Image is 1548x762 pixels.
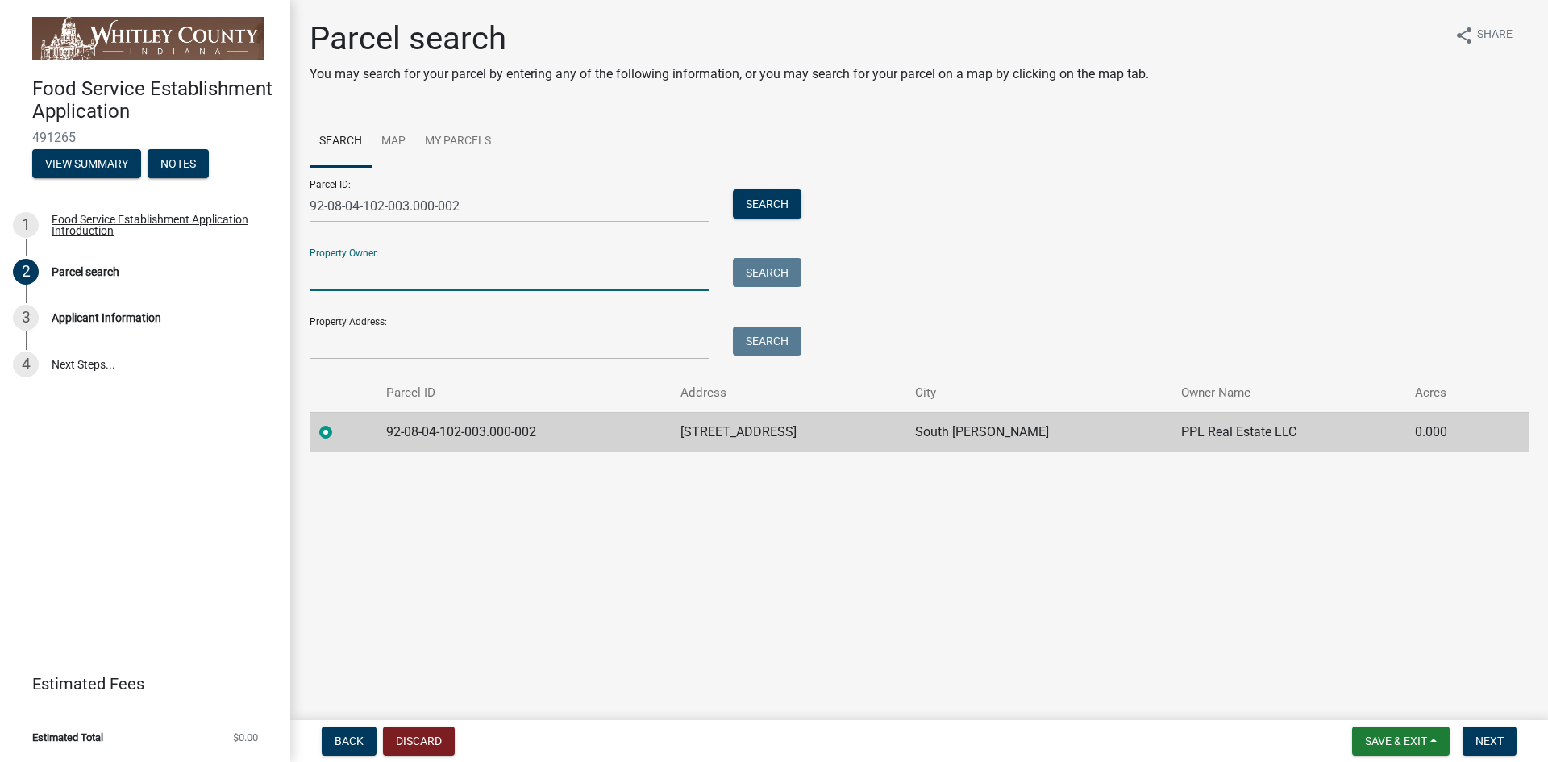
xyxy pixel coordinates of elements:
[1442,19,1525,51] button: shareShare
[671,412,906,452] td: [STREET_ADDRESS]
[1463,727,1517,756] button: Next
[335,735,364,747] span: Back
[1365,735,1427,747] span: Save & Exit
[1477,26,1513,45] span: Share
[372,116,415,168] a: Map
[905,412,1171,452] td: South [PERSON_NAME]
[148,149,209,178] button: Notes
[905,374,1171,412] th: City
[377,412,671,452] td: 92-08-04-102-003.000-002
[32,732,103,743] span: Estimated Total
[310,65,1149,84] p: You may search for your parcel by entering any of the following information, or you may search fo...
[733,258,801,287] button: Search
[733,327,801,356] button: Search
[13,668,264,700] a: Estimated Fees
[148,158,209,171] wm-modal-confirm: Notes
[377,374,671,412] th: Parcel ID
[322,727,377,756] button: Back
[13,259,39,285] div: 2
[13,352,39,377] div: 4
[383,727,455,756] button: Discard
[1352,727,1450,756] button: Save & Exit
[32,158,141,171] wm-modal-confirm: Summary
[52,214,264,236] div: Food Service Establishment Application Introduction
[32,149,141,178] button: View Summary
[32,130,258,145] span: 491265
[13,305,39,331] div: 3
[233,732,258,743] span: $0.00
[310,19,1149,58] h1: Parcel search
[671,374,906,412] th: Address
[415,116,501,168] a: My Parcels
[1405,412,1495,452] td: 0.000
[32,77,277,124] h4: Food Service Establishment Application
[13,212,39,238] div: 1
[32,17,264,60] img: Whitley County, Indiana
[52,312,161,323] div: Applicant Information
[310,116,372,168] a: Search
[1171,412,1405,452] td: PPL Real Estate LLC
[1405,374,1495,412] th: Acres
[1171,374,1405,412] th: Owner Name
[733,189,801,219] button: Search
[1454,26,1474,45] i: share
[52,266,119,277] div: Parcel search
[1475,735,1504,747] span: Next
